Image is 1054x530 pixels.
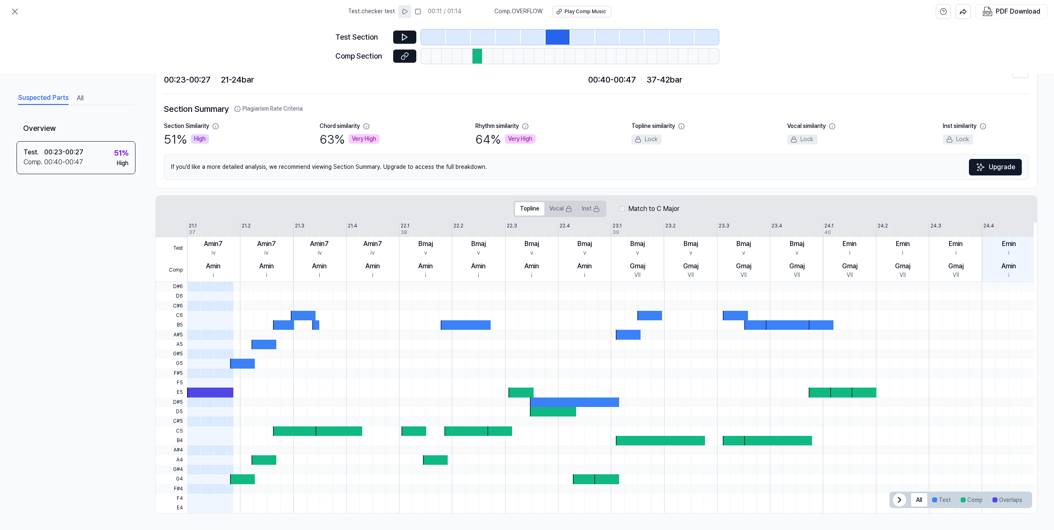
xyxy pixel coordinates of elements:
[418,239,433,249] div: Bmaj
[44,157,83,167] div: 00:40 - 00:47
[577,202,605,215] button: Inst
[895,261,910,271] div: Gmaj
[348,7,395,16] span: Test . checker test
[156,340,187,349] span: A5
[684,239,698,249] div: Bmaj
[878,222,888,230] div: 24.2
[418,261,433,271] div: Amin
[949,239,963,249] div: Emin
[295,222,304,230] div: 21.3
[335,50,388,62] div: Comp Section
[790,239,804,249] div: Bmaj
[156,237,187,260] span: Test
[242,222,251,230] div: 21.2
[634,271,641,279] div: VII
[320,122,360,130] div: Chord similarity
[996,6,1040,17] div: PDF Download
[164,122,209,130] div: Section Similarity
[953,271,959,279] div: VII
[577,239,592,249] div: Bmaj
[631,122,675,130] div: Topline similarity
[936,4,951,19] button: help
[428,7,461,16] div: 00:11 / 01:14
[156,320,187,330] span: B5
[824,229,831,236] div: 40
[688,271,694,279] div: VII
[1008,249,1009,257] div: i
[401,229,407,236] div: 38
[842,261,857,271] div: Gmaj
[646,73,682,86] span: 37 - 42 bar
[736,239,751,249] div: Bmaj
[824,222,833,230] div: 24.1
[794,271,800,279] div: VII
[156,359,187,368] span: G5
[531,271,532,279] div: i
[588,73,636,86] span: 00:40 - 00:47
[156,426,187,436] span: C5
[156,259,187,282] span: Comp
[156,301,187,310] span: C#6
[156,311,187,320] span: C6
[530,249,533,257] div: v
[471,239,486,249] div: Bmaj
[312,261,327,271] div: Amin
[117,159,128,167] div: High
[164,73,211,86] span: 00:23 - 00:27
[896,239,910,249] div: Emin
[156,282,187,291] span: D#6
[969,159,1022,175] button: Upgrade
[17,117,135,141] div: Overview
[320,130,380,148] div: 63 %
[257,239,276,249] div: Amin7
[507,222,517,230] div: 22.3
[156,388,187,397] span: E5
[943,122,976,130] div: Inst similarity
[911,493,927,506] button: All
[156,503,187,513] span: E4
[319,271,320,279] div: i
[1008,271,1009,279] div: i
[959,8,967,15] img: share
[983,222,994,230] div: 24.4
[156,455,187,465] span: A4
[363,239,382,249] div: Amin7
[628,204,679,214] label: Match to C Major
[787,135,817,144] div: Lock
[156,416,187,426] span: C#5
[612,222,622,230] div: 23.1
[189,229,195,236] div: 37
[475,122,519,130] div: Rhythm similarity
[976,162,985,172] img: Sparkles
[736,261,751,271] div: Gmaj
[425,271,426,279] div: i
[544,202,577,215] button: Vocal
[931,222,941,230] div: 24.3
[211,249,216,257] div: iv
[156,291,187,301] span: D6
[348,222,357,230] div: 21.4
[969,159,1022,175] a: SparklesUpgrade
[553,6,611,17] button: Play Comp Music
[156,407,187,416] span: D5
[981,5,1042,19] button: PDF Download
[164,102,1029,116] h2: Section Summary
[156,397,187,407] span: D#5
[401,222,409,230] div: 22.1
[742,249,745,257] div: v
[156,349,187,359] span: G#5
[234,105,303,113] button: Plagiarism Rate Criteria
[988,493,1027,506] button: Overlaps
[318,249,322,257] div: iv
[636,249,639,257] div: v
[310,239,329,249] div: Amin7
[24,147,44,157] div: Test .
[494,7,543,16] span: Comp . OVERFLOW
[156,484,187,493] span: F#4
[849,249,850,257] div: i
[956,493,988,506] button: Comp
[189,222,197,230] div: 21.1
[24,157,44,167] div: Comp .
[156,436,187,445] span: B4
